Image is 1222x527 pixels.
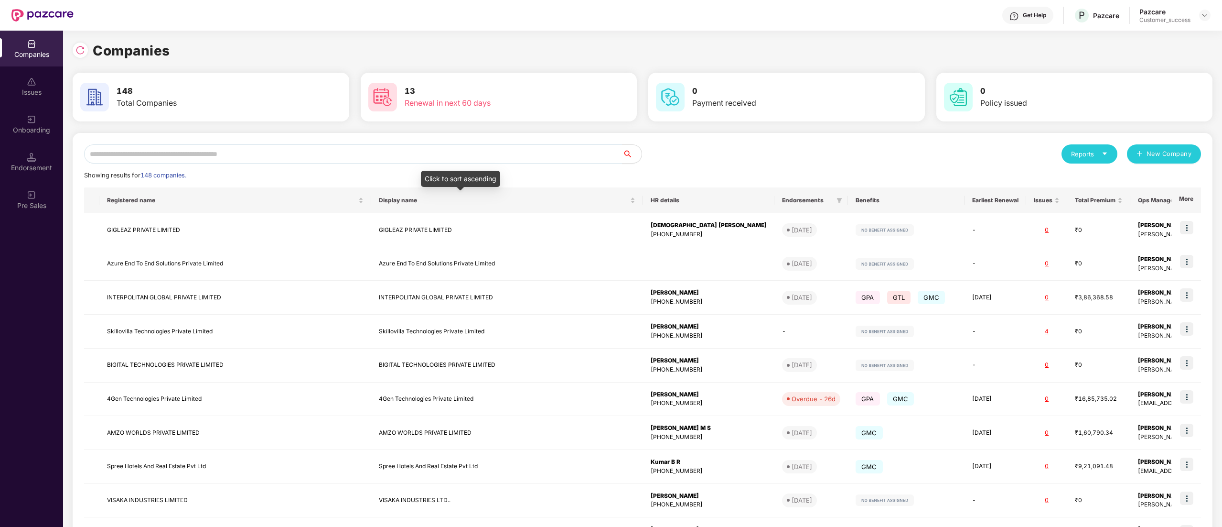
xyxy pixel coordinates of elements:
img: svg+xml;base64,PHN2ZyB4bWxucz0iaHR0cDovL3d3dy53My5vcmcvMjAwMC9zdmciIHdpZHRoPSIxMjIiIGhlaWdodD0iMj... [856,258,914,270]
div: 0 [1034,428,1060,438]
div: Renewal in next 60 days [405,97,576,109]
div: Customer_success [1139,16,1190,24]
div: 0 [1034,395,1060,404]
img: svg+xml;base64,PHN2ZyB3aWR0aD0iMTQuNSIgaGVpZ2h0PSIxNC41IiB2aWV3Qm94PSIwIDAgMTYgMTYiIGZpbGw9Im5vbm... [27,153,36,162]
td: VISAKA INDUSTRIES LIMITED [99,484,371,518]
td: [DATE] [965,450,1026,484]
td: - [965,213,1026,247]
span: caret-down [1102,151,1108,157]
div: [DATE] [792,293,812,302]
div: Reports [1071,149,1108,159]
span: plus [1136,151,1143,158]
span: GPA [856,392,880,406]
div: 0 [1034,496,1060,505]
span: filter [835,195,844,206]
div: [DATE] [792,428,812,438]
div: Pazcare [1139,7,1190,16]
td: 4Gen Technologies Private Limited [99,383,371,417]
th: Display name [371,187,643,213]
div: [PERSON_NAME] [651,356,767,365]
div: Total Companies [117,97,288,109]
th: Total Premium [1067,187,1130,213]
img: svg+xml;base64,PHN2ZyB4bWxucz0iaHR0cDovL3d3dy53My5vcmcvMjAwMC9zdmciIHdpZHRoPSIxMjIiIGhlaWdodD0iMj... [856,326,914,337]
div: [PHONE_NUMBER] [651,365,767,374]
button: search [622,144,642,164]
span: GMC [918,291,945,304]
div: [PERSON_NAME] [651,288,767,297]
div: 0 [1034,259,1060,268]
span: Issues [1034,197,1052,204]
div: 0 [1034,462,1060,471]
img: svg+xml;base64,PHN2ZyB3aWR0aD0iMjAiIGhlaWdodD0iMjAiIHZpZXdCb3g9IjAgMCAyMCAyMCIgZmlsbD0ibm9uZSIgeG... [27,115,36,124]
img: svg+xml;base64,PHN2ZyB4bWxucz0iaHR0cDovL3d3dy53My5vcmcvMjAwMC9zdmciIHdpZHRoPSI2MCIgaGVpZ2h0PSI2MC... [944,83,973,111]
div: Kumar B R [651,458,767,467]
th: HR details [643,187,774,213]
h3: 13 [405,85,576,98]
img: icon [1180,492,1193,505]
td: AMZO WORLDS PRIVATE LIMITED [371,416,643,450]
div: [DATE] [792,462,812,472]
td: Skillovilla Technologies Private Limited [99,315,371,349]
th: Issues [1026,187,1067,213]
span: GPA [856,291,880,304]
div: ₹9,21,091.48 [1075,462,1123,471]
div: [PHONE_NUMBER] [651,331,767,340]
div: [PHONE_NUMBER] [651,467,767,476]
div: [DEMOGRAPHIC_DATA] [PERSON_NAME] [651,221,767,230]
th: Registered name [99,187,371,213]
img: svg+xml;base64,PHN2ZyBpZD0iSGVscC0zMngzMiIgeG1sbnM9Imh0dHA6Ly93d3cudzMub3JnLzIwMDAvc3ZnIiB3aWR0aD... [1009,11,1019,21]
img: icon [1180,458,1193,471]
div: Pazcare [1093,11,1119,20]
img: svg+xml;base64,PHN2ZyBpZD0iSXNzdWVzX2Rpc2FibGVkIiB4bWxucz0iaHR0cDovL3d3dy53My5vcmcvMjAwMC9zdmciIH... [27,77,36,87]
div: [PERSON_NAME] [651,322,767,331]
img: svg+xml;base64,PHN2ZyBpZD0iQ29tcGFuaWVzIiB4bWxucz0iaHR0cDovL3d3dy53My5vcmcvMjAwMC9zdmciIHdpZHRoPS... [27,39,36,49]
div: [DATE] [792,495,812,505]
h3: 148 [117,85,288,98]
div: [DATE] [792,360,812,370]
td: - [774,315,848,349]
img: icon [1180,255,1193,268]
td: 4Gen Technologies Private Limited [371,383,643,417]
div: [PHONE_NUMBER] [651,433,767,442]
td: BIGITAL TECHNOLOGIES PRIVATE LIMITED [371,349,643,383]
img: icon [1180,356,1193,370]
span: Display name [379,197,628,204]
span: GMC [887,392,914,406]
img: icon [1180,221,1193,234]
td: AMZO WORLDS PRIVATE LIMITED [99,416,371,450]
img: svg+xml;base64,PHN2ZyB4bWxucz0iaHR0cDovL3d3dy53My5vcmcvMjAwMC9zdmciIHdpZHRoPSI2MCIgaGVpZ2h0PSI2MC... [368,83,397,111]
span: 148 companies. [140,172,186,179]
span: New Company [1147,149,1192,159]
img: svg+xml;base64,PHN2ZyB4bWxucz0iaHR0cDovL3d3dy53My5vcmcvMjAwMC9zdmciIHdpZHRoPSIxMjIiIGhlaWdodD0iMj... [856,494,914,506]
img: svg+xml;base64,PHN2ZyB3aWR0aD0iMjAiIGhlaWdodD0iMjAiIHZpZXdCb3g9IjAgMCAyMCAyMCIgZmlsbD0ibm9uZSIgeG... [27,190,36,200]
div: 0 [1034,293,1060,302]
img: svg+xml;base64,PHN2ZyBpZD0iUmVsb2FkLTMyeDMyIiB4bWxucz0iaHR0cDovL3d3dy53My5vcmcvMjAwMC9zdmciIHdpZH... [75,45,85,55]
span: filter [836,198,842,203]
span: GTL [887,291,911,304]
span: search [622,150,642,158]
div: Payment received [692,97,864,109]
td: Spree Hotels And Real Estate Pvt Ltd [371,450,643,484]
div: ₹1,60,790.34 [1075,428,1123,438]
img: svg+xml;base64,PHN2ZyB4bWxucz0iaHR0cDovL3d3dy53My5vcmcvMjAwMC9zdmciIHdpZHRoPSI2MCIgaGVpZ2h0PSI2MC... [80,83,109,111]
td: - [965,484,1026,518]
th: Earliest Renewal [965,187,1026,213]
div: Policy issued [980,97,1152,109]
td: INTERPOLITAN GLOBAL PRIVATE LIMITED [99,281,371,315]
div: ₹3,86,368.58 [1075,293,1123,302]
span: Endorsements [782,197,833,204]
span: Total Premium [1075,197,1115,204]
td: GIGLEAZ PRIVATE LIMITED [371,213,643,247]
img: svg+xml;base64,PHN2ZyB4bWxucz0iaHR0cDovL3d3dy53My5vcmcvMjAwMC9zdmciIHdpZHRoPSIxMjIiIGhlaWdodD0iMj... [856,224,914,236]
div: ₹0 [1075,361,1123,370]
div: Get Help [1023,11,1046,19]
td: BIGITAL TECHNOLOGIES PRIVATE LIMITED [99,349,371,383]
td: - [965,247,1026,281]
span: Registered name [107,197,356,204]
div: ₹0 [1075,327,1123,336]
div: ₹0 [1075,496,1123,505]
td: INTERPOLITAN GLOBAL PRIVATE LIMITED [371,281,643,315]
img: New Pazcare Logo [11,9,74,22]
td: [DATE] [965,416,1026,450]
button: plusNew Company [1127,144,1201,164]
